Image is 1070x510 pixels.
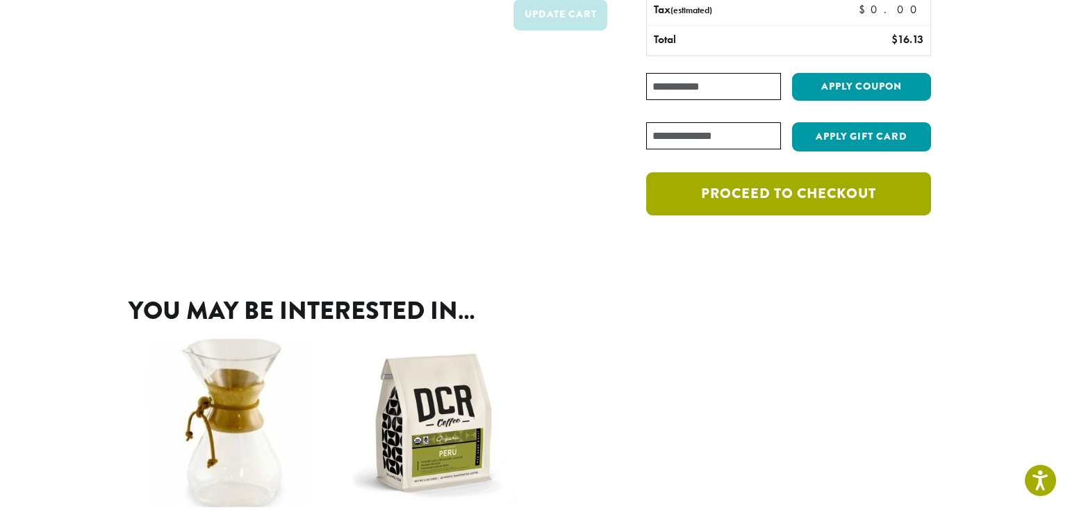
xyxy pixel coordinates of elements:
button: Apply Gift Card [792,122,931,151]
button: Apply coupon [792,73,931,101]
bdi: 16.13 [891,32,923,47]
h2: You may be interested in… [129,296,941,326]
small: (estimated) [670,4,712,16]
span: $ [891,32,898,47]
th: Total [647,26,817,55]
a: Proceed to checkout [646,172,931,215]
span: $ [859,2,871,17]
bdi: 0.00 [859,2,923,17]
img: Chemex-e1551572504514-293x300.jpg [148,338,313,507]
img: DCR-12oz-FTO-Peru-Stock-scaled.png [349,338,518,507]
